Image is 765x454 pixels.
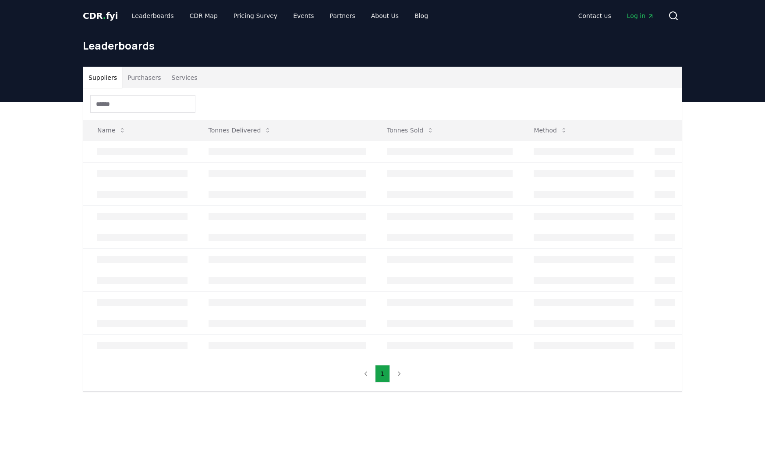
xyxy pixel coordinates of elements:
[166,67,203,88] button: Services
[83,10,118,22] a: CDR.fyi
[323,8,362,24] a: Partners
[527,122,574,139] button: Method
[125,8,181,24] a: Leaderboards
[83,67,122,88] button: Suppliers
[83,11,118,21] span: CDR fyi
[407,8,435,24] a: Blog
[571,8,618,24] a: Contact us
[627,11,654,20] span: Log in
[122,67,166,88] button: Purchasers
[375,365,390,383] button: 1
[620,8,661,24] a: Log in
[380,122,441,139] button: Tonnes Sold
[183,8,225,24] a: CDR Map
[83,39,682,53] h1: Leaderboards
[125,8,435,24] nav: Main
[364,8,406,24] a: About Us
[227,8,284,24] a: Pricing Survey
[90,122,133,139] button: Name
[202,122,279,139] button: Tonnes Delivered
[286,8,321,24] a: Events
[103,11,106,21] span: .
[571,8,661,24] nav: Main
